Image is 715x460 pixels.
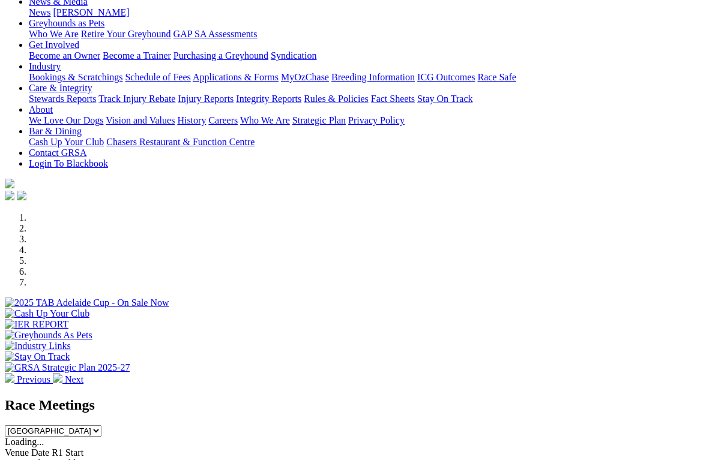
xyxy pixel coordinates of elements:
[193,72,279,82] a: Applications & Forms
[348,115,405,125] a: Privacy Policy
[17,191,26,200] img: twitter.svg
[292,115,346,125] a: Strategic Plan
[29,94,96,104] a: Stewards Reports
[29,115,710,126] div: About
[29,94,710,104] div: Care & Integrity
[17,374,50,384] span: Previous
[29,50,100,61] a: Become an Owner
[173,29,258,39] a: GAP SA Assessments
[29,115,103,125] a: We Love Our Dogs
[5,341,71,351] img: Industry Links
[29,18,104,28] a: Greyhounds as Pets
[29,61,61,71] a: Industry
[106,137,255,147] a: Chasers Restaurant & Function Centre
[98,94,175,104] a: Track Injury Rebate
[5,362,130,373] img: GRSA Strategic Plan 2025-27
[5,319,68,330] img: IER REPORT
[417,94,472,104] a: Stay On Track
[29,148,86,158] a: Contact GRSA
[236,94,301,104] a: Integrity Reports
[29,72,122,82] a: Bookings & Scratchings
[5,397,710,413] h2: Race Meetings
[29,40,79,50] a: Get Involved
[5,179,14,188] img: logo-grsa-white.png
[29,137,710,148] div: Bar & Dining
[29,126,82,136] a: Bar & Dining
[53,7,129,17] a: [PERSON_NAME]
[177,115,206,125] a: History
[281,72,329,82] a: MyOzChase
[81,29,171,39] a: Retire Your Greyhound
[31,447,49,458] span: Date
[417,72,475,82] a: ICG Outcomes
[29,29,710,40] div: Greyhounds as Pets
[29,104,53,115] a: About
[52,447,83,458] span: R1 Start
[208,115,238,125] a: Careers
[29,72,710,83] div: Industry
[5,374,53,384] a: Previous
[5,297,169,308] img: 2025 TAB Adelaide Cup - On Sale Now
[29,50,710,61] div: Get Involved
[106,115,175,125] a: Vision and Values
[29,7,50,17] a: News
[29,29,79,39] a: Who We Are
[53,373,62,383] img: chevron-right-pager-white.svg
[125,72,190,82] a: Schedule of Fees
[29,158,108,169] a: Login To Blackbook
[173,50,268,61] a: Purchasing a Greyhound
[477,72,516,82] a: Race Safe
[29,83,92,93] a: Care & Integrity
[5,351,70,362] img: Stay On Track
[5,447,29,458] span: Venue
[371,94,415,104] a: Fact Sheets
[5,437,44,447] span: Loading...
[304,94,369,104] a: Rules & Policies
[29,137,104,147] a: Cash Up Your Club
[5,373,14,383] img: chevron-left-pager-white.svg
[5,191,14,200] img: facebook.svg
[240,115,290,125] a: Who We Are
[29,7,710,18] div: News & Media
[53,374,83,384] a: Next
[5,330,92,341] img: Greyhounds As Pets
[178,94,234,104] a: Injury Reports
[103,50,171,61] a: Become a Trainer
[271,50,316,61] a: Syndication
[65,374,83,384] span: Next
[5,308,89,319] img: Cash Up Your Club
[331,72,415,82] a: Breeding Information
